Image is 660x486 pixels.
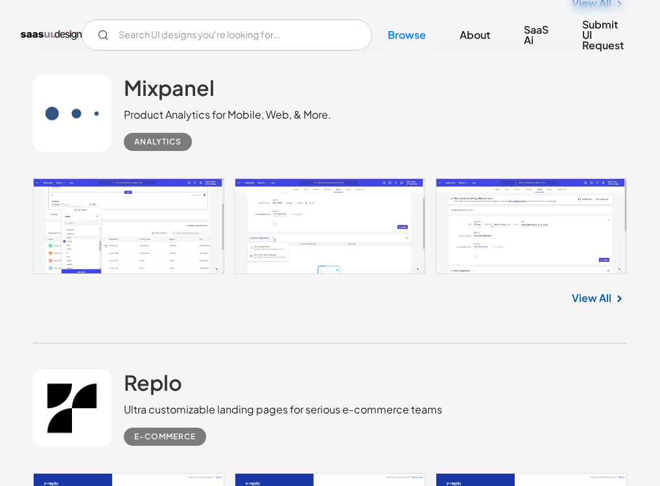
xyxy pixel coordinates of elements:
[82,19,372,51] input: Search UI designs you're looking for...
[21,25,82,45] a: home
[444,21,506,49] a: About
[124,75,215,100] h2: Mixpanel
[124,107,331,122] div: Product Analytics for Mobile, Web, & More.
[82,19,372,51] form: Email Form
[567,10,639,60] a: Submit UI Request
[134,134,182,150] div: Analytics
[372,21,442,49] a: Browse
[508,16,564,54] a: SaaS Ai
[124,402,442,417] div: Ultra customizable landing pages for serious e-commerce teams
[124,369,182,395] h2: Replo
[124,75,215,107] a: Mixpanel
[572,290,611,306] a: View All
[124,369,182,402] a: Replo
[134,429,196,445] div: E-commerce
